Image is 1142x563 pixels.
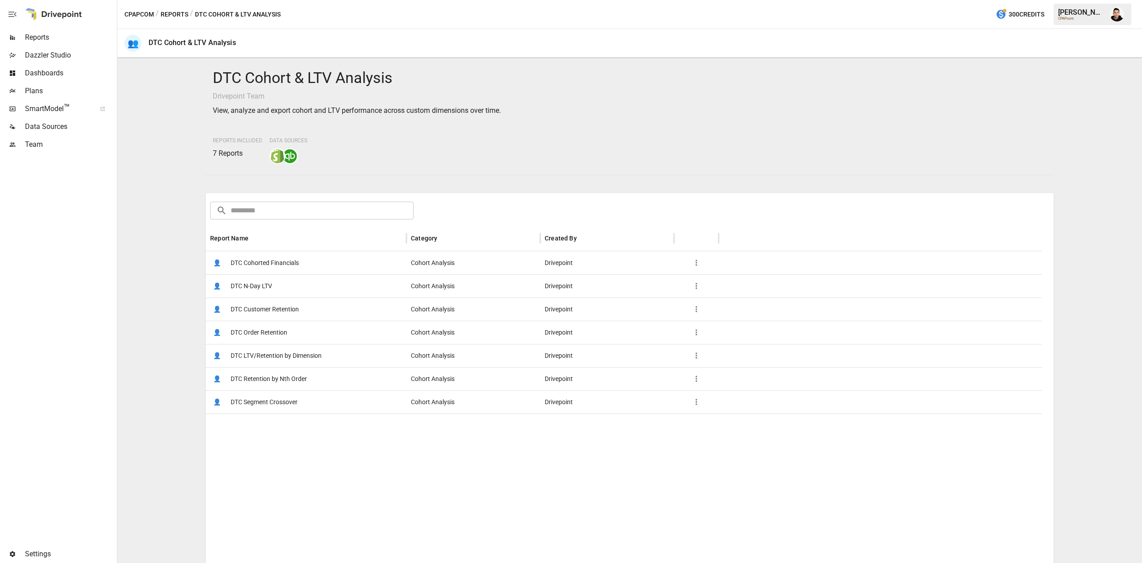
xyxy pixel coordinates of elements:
span: Dashboards [25,68,115,79]
div: Cohort Analysis [406,344,540,367]
div: Created By [545,235,577,242]
p: 7 Reports [213,148,262,159]
div: Report Name [210,235,248,242]
button: Francisco Sanchez [1105,2,1130,27]
span: Reports Included [213,137,262,144]
span: 👤 [210,256,223,269]
span: Plans [25,86,115,96]
span: DTC LTV/Retention by Dimension [231,344,322,367]
div: Cohort Analysis [406,251,540,274]
span: DTC Customer Retention [231,298,299,321]
span: 👤 [210,326,223,339]
div: Drivepoint [540,321,674,344]
div: Cohort Analysis [406,298,540,321]
span: DTC Segment Crossover [231,391,298,414]
div: Drivepoint [540,390,674,414]
span: DTC Order Retention [231,321,287,344]
img: shopify [270,149,285,163]
div: / [190,9,193,20]
span: Team [25,139,115,150]
div: Category [411,235,437,242]
span: ™ [64,102,70,113]
p: Drivepoint Team [213,91,1047,102]
span: 👤 [210,302,223,316]
img: quickbooks [283,149,297,163]
div: Drivepoint [540,344,674,367]
button: CPAPcom [124,9,154,20]
div: Cohort Analysis [406,321,540,344]
p: View, analyze and export cohort and LTV performance across custom dimensions over time. [213,105,1047,116]
div: / [156,9,159,20]
span: Reports [25,32,115,43]
div: 👥 [124,35,141,52]
span: DTC Cohorted Financials [231,252,299,274]
h4: DTC Cohort & LTV Analysis [213,69,1047,87]
button: Sort [438,232,451,244]
span: Data Sources [25,121,115,132]
span: 300 Credits [1009,9,1044,20]
span: 👤 [210,395,223,409]
button: Sort [249,232,262,244]
span: SmartModel [25,103,90,114]
span: Settings [25,549,115,559]
div: [PERSON_NAME] [1058,8,1105,17]
span: Data Sources [269,137,307,144]
button: Reports [161,9,188,20]
div: CPAPcom [1058,17,1105,21]
span: Dazzler Studio [25,50,115,61]
div: Drivepoint [540,274,674,298]
button: 300Credits [992,6,1048,23]
div: Drivepoint [540,367,674,390]
span: 👤 [210,279,223,293]
span: 👤 [210,349,223,362]
img: Francisco Sanchez [1110,7,1124,21]
button: Sort [578,232,590,244]
div: Drivepoint [540,251,674,274]
div: Drivepoint [540,298,674,321]
div: Cohort Analysis [406,367,540,390]
div: DTC Cohort & LTV Analysis [149,38,236,47]
div: Cohort Analysis [406,390,540,414]
span: DTC Retention by Nth Order [231,368,307,390]
span: DTC N-Day LTV [231,275,272,298]
span: 👤 [210,372,223,385]
div: Cohort Analysis [406,274,540,298]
